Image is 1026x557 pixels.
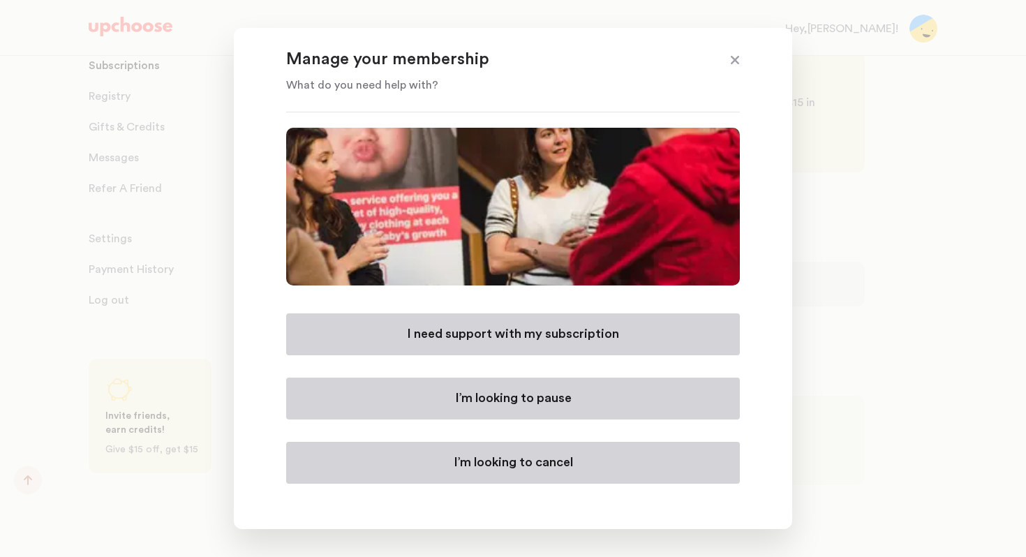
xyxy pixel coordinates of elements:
[454,454,573,471] p: I’m looking to cancel
[286,378,740,419] button: I’m looking to pause
[407,326,619,343] p: I need support with my subscription
[286,49,705,71] p: Manage your membership
[286,313,740,355] button: I need support with my subscription
[286,128,740,285] img: Manage Membership
[286,442,740,484] button: I’m looking to cancel
[286,77,705,94] p: What do you need help with?
[455,390,572,407] p: I’m looking to pause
